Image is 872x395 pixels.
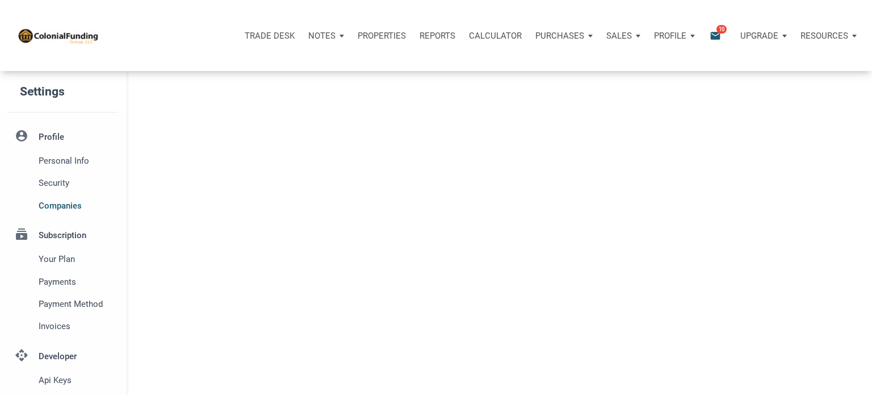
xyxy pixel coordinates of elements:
[420,31,455,41] p: Reports
[716,24,727,34] span: 10
[39,319,114,333] span: Invoices
[39,154,114,168] span: Personal Info
[39,373,114,387] span: Api keys
[39,252,114,266] span: Your plan
[17,27,99,44] img: NoteUnlimited
[39,176,114,190] span: Security
[9,194,118,217] a: Companies
[39,297,114,311] span: Payment Method
[238,19,301,53] button: Trade Desk
[9,149,118,172] a: Personal Info
[740,31,778,41] p: Upgrade
[9,293,118,315] a: Payment Method
[708,29,722,42] i: email
[39,199,114,213] span: Companies
[245,31,295,41] p: Trade Desk
[529,19,599,53] button: Purchases
[9,271,118,293] a: Payments
[9,315,118,338] a: Invoices
[733,19,794,53] button: Upgrade
[654,31,686,41] p: Profile
[413,19,462,53] button: Reports
[462,19,529,53] a: Calculator
[351,19,413,53] a: Properties
[647,19,702,53] button: Profile
[599,19,647,53] button: Sales
[535,31,584,41] p: Purchases
[800,31,848,41] p: Resources
[308,31,336,41] p: Notes
[606,31,632,41] p: Sales
[9,248,118,271] a: Your plan
[469,31,522,41] p: Calculator
[9,172,118,194] a: Security
[358,31,406,41] p: Properties
[794,19,863,53] button: Resources
[701,19,733,53] button: email10
[9,369,118,391] a: Api keys
[301,19,351,53] button: Notes
[20,80,127,104] h5: Settings
[39,275,114,289] span: Payments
